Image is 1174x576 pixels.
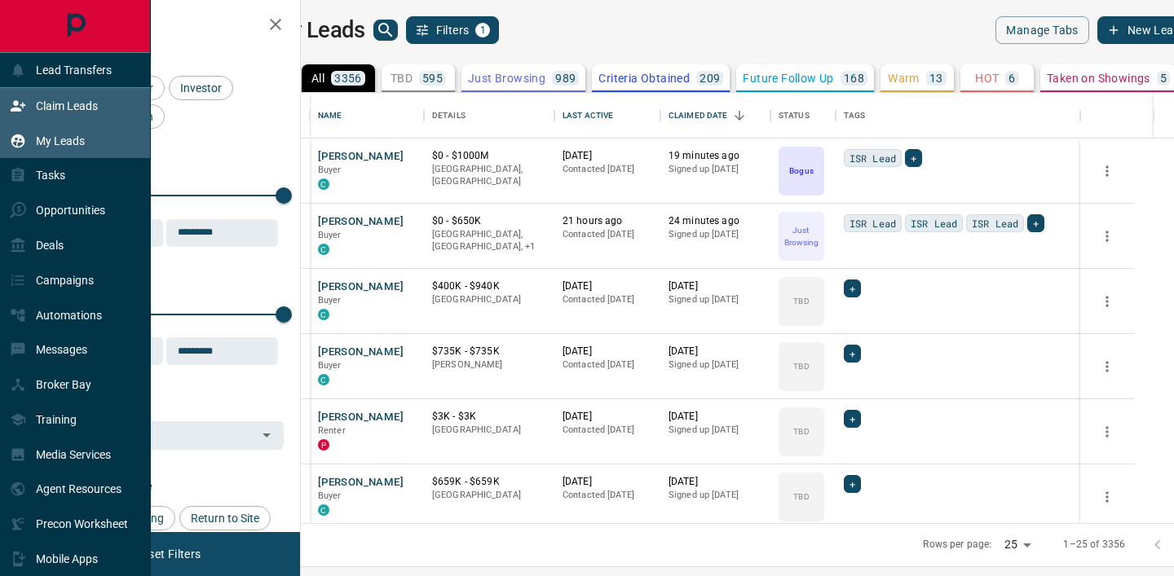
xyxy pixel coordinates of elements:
[911,150,916,166] span: +
[554,93,660,139] div: Last Active
[669,424,762,437] p: Signed up [DATE]
[555,73,576,84] p: 989
[789,165,813,177] p: Bogus
[432,424,546,437] p: [GEOGRAPHIC_DATA]
[432,410,546,424] p: $3K - $3K
[432,293,546,306] p: [GEOGRAPHIC_DATA]
[563,410,652,424] p: [DATE]
[1047,73,1150,84] p: Taken on Showings
[669,489,762,502] p: Signed up [DATE]
[563,358,652,372] p: Contacted [DATE]
[598,73,690,84] p: Criteria Obtained
[563,93,613,139] div: Last Active
[185,512,265,525] span: Return to Site
[318,93,342,139] div: Name
[432,228,546,253] p: Toronto
[318,214,404,230] button: [PERSON_NAME]
[728,104,751,127] button: Sort
[669,358,762,372] p: Signed up [DATE]
[669,475,762,489] p: [DATE]
[391,73,413,84] p: TBD
[850,150,896,166] span: ISR Lead
[793,490,809,503] p: TBD
[318,149,404,165] button: [PERSON_NAME]
[318,309,329,320] div: condos.ca
[905,149,922,167] div: +
[318,244,329,255] div: condos.ca
[975,73,999,84] p: HOT
[1095,354,1119,379] button: more
[1033,215,1039,231] span: +
[669,410,762,424] p: [DATE]
[406,16,500,44] button: Filters1
[669,279,762,293] p: [DATE]
[669,228,762,241] p: Signed up [DATE]
[844,73,864,84] p: 168
[311,73,324,84] p: All
[422,73,443,84] p: 595
[660,93,770,139] div: Claimed Date
[850,215,896,231] span: ISR Lead
[850,476,855,492] span: +
[318,490,342,501] span: Buyer
[318,410,404,425] button: [PERSON_NAME]
[850,345,855,362] span: +
[432,214,546,228] p: $0 - $650K
[432,163,546,188] p: [GEOGRAPHIC_DATA], [GEOGRAPHIC_DATA]
[1095,224,1119,248] button: more
[334,73,362,84] p: 3356
[174,81,227,95] span: Investor
[669,345,762,358] p: [DATE]
[432,279,546,293] p: $400K - $940K
[373,20,398,41] button: search button
[432,93,466,139] div: Details
[318,295,342,306] span: Buyer
[179,506,271,530] div: Return to Site
[998,533,1037,556] div: 25
[52,16,284,36] h2: Filters
[318,425,346,436] span: Renter
[468,73,545,84] p: Just Browsing
[1008,73,1015,84] p: 6
[563,345,652,358] p: [DATE]
[793,295,809,307] p: TBD
[563,163,652,176] p: Contacted [DATE]
[318,360,342,371] span: Buyer
[1063,538,1125,552] p: 1–25 of 3356
[169,76,233,100] div: Investor
[563,293,652,306] p: Contacted [DATE]
[669,93,728,139] div: Claimed Date
[1095,485,1119,509] button: more
[844,345,861,363] div: +
[563,424,652,437] p: Contacted [DATE]
[669,163,762,176] p: Signed up [DATE]
[271,17,365,43] h1: My Leads
[432,358,546,372] p: [PERSON_NAME]
[563,228,652,241] p: Contacted [DATE]
[318,230,342,240] span: Buyer
[255,424,278,446] button: Open
[770,93,836,139] div: Status
[844,475,861,493] div: +
[318,504,329,516] div: condos.ca
[318,374,329,385] div: condos.ca
[850,280,855,297] span: +
[563,475,652,489] p: [DATE]
[318,475,404,490] button: [PERSON_NAME]
[793,360,809,372] p: TBD
[432,345,546,358] p: $735K - $735K
[1160,73,1167,84] p: 5
[743,73,833,84] p: Future Follow Up
[1095,420,1119,444] button: more
[563,279,652,293] p: [DATE]
[318,279,404,295] button: [PERSON_NAME]
[424,93,554,139] div: Details
[318,439,329,451] div: property.ca
[911,215,957,231] span: ISR Lead
[844,410,861,428] div: +
[432,475,546,489] p: $659K - $659K
[793,425,809,437] p: TBD
[1095,289,1119,314] button: more
[669,293,762,306] p: Signed up [DATE]
[780,224,823,248] p: Just Browsing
